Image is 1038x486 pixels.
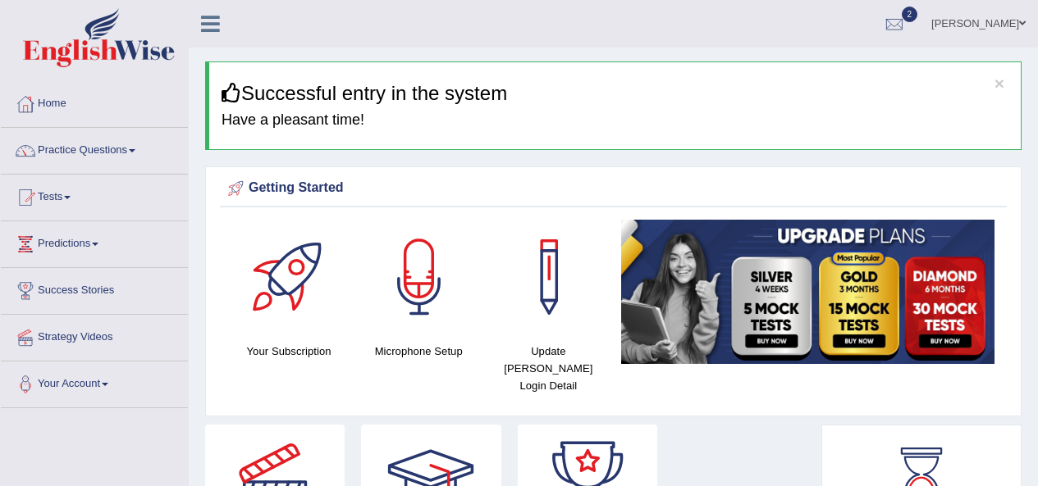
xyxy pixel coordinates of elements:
a: Your Account [1,361,188,402]
span: 2 [902,7,918,22]
h4: Have a pleasant time! [222,112,1008,129]
a: Success Stories [1,268,188,309]
h4: Your Subscription [232,343,345,360]
h4: Microphone Setup [362,343,475,360]
div: Getting Started [224,176,1003,201]
a: Home [1,81,188,122]
h4: Update [PERSON_NAME] Login Detail [492,343,605,394]
img: small5.jpg [621,220,995,364]
a: Strategy Videos [1,315,188,356]
h3: Successful entry in the system [222,83,1008,104]
a: Practice Questions [1,128,188,169]
a: Predictions [1,221,188,262]
button: × [995,75,1004,92]
a: Tests [1,175,188,216]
